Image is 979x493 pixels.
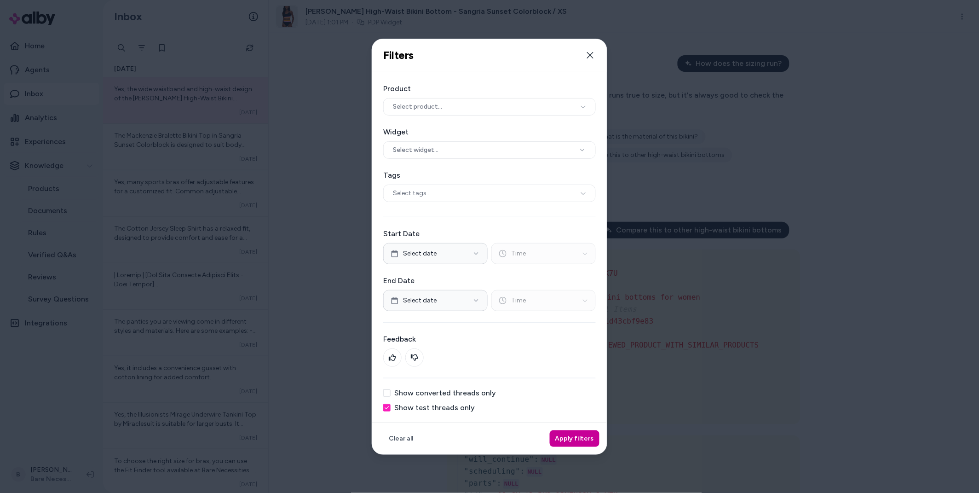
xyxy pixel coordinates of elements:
span: Select product... [393,102,442,111]
span: Select tags... [393,189,431,198]
label: Widget [383,127,596,138]
label: Show converted threads only [394,389,496,397]
label: End Date [383,275,596,286]
label: Product [383,83,596,94]
span: Select date [403,296,437,305]
button: Select date [383,290,488,311]
button: Apply filters [550,430,599,447]
h2: Filters [383,48,414,62]
label: Tags [383,170,596,181]
button: Select date [383,243,488,264]
label: Show test threads only [394,404,475,412]
button: Clear all [383,430,419,447]
label: Start Date [383,228,596,239]
label: Feedback [383,334,596,345]
span: Select date [403,249,437,258]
